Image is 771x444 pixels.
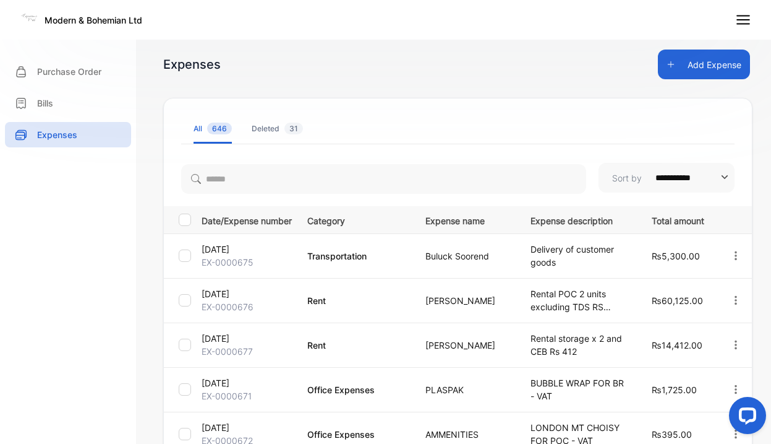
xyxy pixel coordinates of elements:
[612,172,642,185] p: Sort by
[207,123,232,134] span: 646
[307,428,400,441] p: Office Expenses
[530,332,626,358] p: Rental storage x 2 and CEB Rs 412
[37,128,77,141] p: Expenses
[652,212,704,227] p: Total amount
[530,287,626,313] p: Rental POC 2 units excluding TDS RS 4875
[202,390,292,403] p: EX-0000671
[719,392,771,444] iframe: LiveChat chat widget
[425,294,505,307] p: [PERSON_NAME]
[307,294,400,307] p: Rent
[307,250,400,263] p: Transportation
[652,295,703,306] span: ₨60,125.00
[37,65,101,78] p: Purchase Order
[652,251,700,261] span: ₨5,300.00
[20,9,38,27] img: Logo
[252,123,303,134] div: Deleted
[530,377,626,403] p: BUBBLE WRAP FOR BR - VAT
[425,212,505,227] p: Expense name
[530,243,626,269] p: Delivery of customer goods
[202,287,292,300] p: [DATE]
[5,122,131,147] a: Expenses
[658,50,750,79] button: Add Expense
[202,300,292,313] p: EX-0000676
[194,123,232,134] div: All
[284,123,303,134] span: 31
[425,250,505,263] p: Buluck Soorend
[202,345,292,358] p: EX-0000677
[202,256,292,269] p: EX-0000675
[425,383,505,396] p: PLASPAK
[202,243,292,256] p: [DATE]
[530,212,626,227] p: Expense description
[202,377,292,390] p: [DATE]
[307,339,400,352] p: Rent
[45,14,142,27] p: Modern & Bohemian Ltd
[5,90,131,116] a: Bills
[652,429,692,440] span: ₨395.00
[598,163,735,193] button: Sort by
[652,385,697,395] span: ₨1,725.00
[202,421,292,434] p: [DATE]
[425,428,505,441] p: AMMENITIES
[652,340,702,350] span: ₨14,412.00
[202,332,292,345] p: [DATE]
[202,212,292,227] p: Date/Expense number
[37,97,53,110] p: Bills
[425,339,505,352] p: [PERSON_NAME]
[163,55,221,74] div: Expenses
[307,383,400,396] p: Office Expenses
[5,59,131,84] a: Purchase Order
[307,212,400,227] p: Category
